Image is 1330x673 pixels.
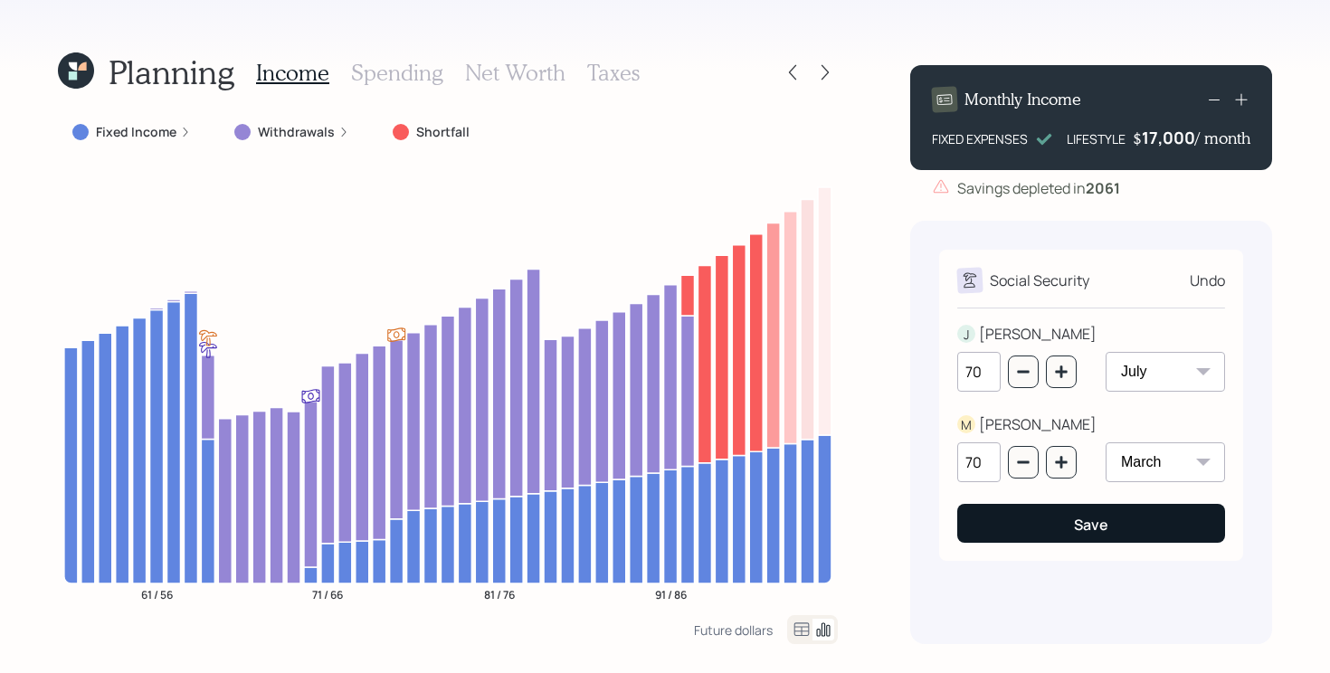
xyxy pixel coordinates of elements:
h4: Monthly Income [964,90,1081,109]
div: [PERSON_NAME] [979,323,1097,345]
tspan: 91 / 86 [655,586,687,602]
tspan: 81 / 76 [484,586,515,602]
h3: Taxes [587,60,640,86]
tspan: 61 / 56 [141,586,173,602]
div: Social Security [990,270,1089,291]
div: M [957,415,975,434]
h3: Spending [351,60,443,86]
div: Savings depleted in [957,177,1120,199]
div: [PERSON_NAME] [979,413,1097,435]
h1: Planning [109,52,234,91]
h4: / month [1195,128,1250,148]
h3: Income [256,60,329,86]
div: 17,000 [1142,127,1195,148]
button: Save [957,504,1225,543]
h3: Net Worth [465,60,565,86]
div: FIXED EXPENSES [932,129,1028,148]
div: Save [1074,515,1108,535]
div: J [957,325,975,344]
label: Fixed Income [96,123,176,141]
b: 2061 [1086,178,1120,198]
div: LIFESTYLE [1067,129,1126,148]
label: Shortfall [416,123,470,141]
div: Future dollars [694,621,773,639]
tspan: 71 / 66 [312,586,343,602]
label: Withdrawals [258,123,335,141]
div: Undo [1190,270,1225,291]
h4: $ [1133,128,1142,148]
